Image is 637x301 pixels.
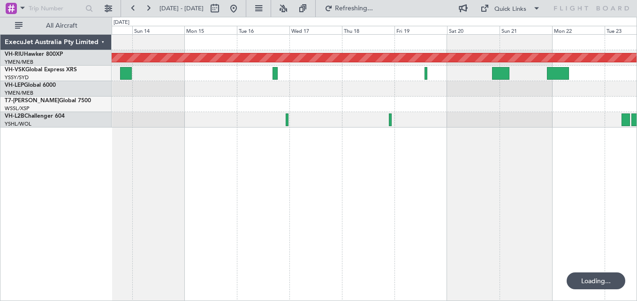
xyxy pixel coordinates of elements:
span: Refreshing... [334,5,374,12]
button: All Aircraft [10,18,102,33]
a: T7-[PERSON_NAME]Global 7500 [5,98,91,104]
a: YSHL/WOL [5,120,31,128]
div: Mon 22 [552,26,605,34]
div: Tue 16 [237,26,289,34]
a: VH-RIUHawker 800XP [5,52,63,57]
a: VH-L2BChallenger 604 [5,113,65,119]
button: Refreshing... [320,1,377,16]
span: VH-LEP [5,83,24,88]
div: Mon 15 [184,26,237,34]
span: VH-L2B [5,113,24,119]
div: Fri 19 [394,26,447,34]
span: [DATE] - [DATE] [159,4,204,13]
input: Trip Number [29,1,83,15]
a: YMEN/MEB [5,59,33,66]
div: Thu 18 [342,26,394,34]
a: VH-VSKGlobal Express XRS [5,67,77,73]
div: Sat 20 [447,26,500,34]
div: Sun 14 [132,26,185,34]
a: VH-LEPGlobal 6000 [5,83,56,88]
a: YSSY/SYD [5,74,29,81]
div: Wed 17 [289,26,342,34]
div: Sun 21 [500,26,552,34]
button: Quick Links [476,1,545,16]
span: All Aircraft [24,23,99,29]
div: [DATE] [114,19,129,27]
a: YMEN/MEB [5,90,33,97]
div: Loading... [567,272,625,289]
a: WSSL/XSP [5,105,30,112]
div: Quick Links [494,5,526,14]
span: T7-[PERSON_NAME] [5,98,59,104]
span: VH-VSK [5,67,25,73]
span: VH-RIU [5,52,24,57]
